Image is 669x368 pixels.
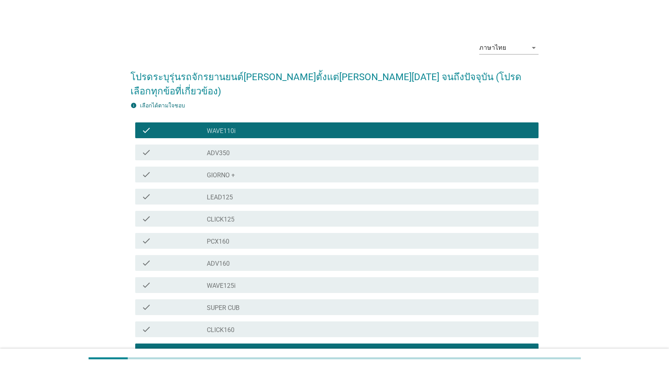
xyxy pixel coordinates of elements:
label: CLICK125 [207,216,234,223]
i: arrow_drop_down [529,43,539,53]
label: ADV160 [207,260,230,268]
label: CLICK160 [207,326,234,334]
label: SUPER CUB [207,304,240,312]
label: LEAD125 [207,193,233,201]
label: WAVE110i [207,127,236,135]
i: check [142,170,151,179]
label: WAVE125i [207,282,236,290]
i: check [142,347,151,356]
i: check [142,236,151,246]
label: เลือกได้ตามใจชอบ [140,102,185,109]
i: check [142,325,151,334]
i: check [142,126,151,135]
i: check [142,214,151,223]
div: ภาษาไทย [479,44,506,51]
i: check [142,148,151,157]
i: check [142,192,151,201]
label: FORZA350 [207,348,237,356]
label: ADV350 [207,149,230,157]
h2: โปรดระบุรุ่นรถจักรยานยนต์[PERSON_NAME]ตั้งแต่[PERSON_NAME][DATE] จนถึงปัจจุบัน (โปรดเลือกทุกข้อที... [130,62,539,98]
label: GIORNO + [207,171,235,179]
i: check [142,280,151,290]
i: check [142,302,151,312]
label: PCX160 [207,238,229,246]
i: info [130,102,137,109]
i: check [142,258,151,268]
